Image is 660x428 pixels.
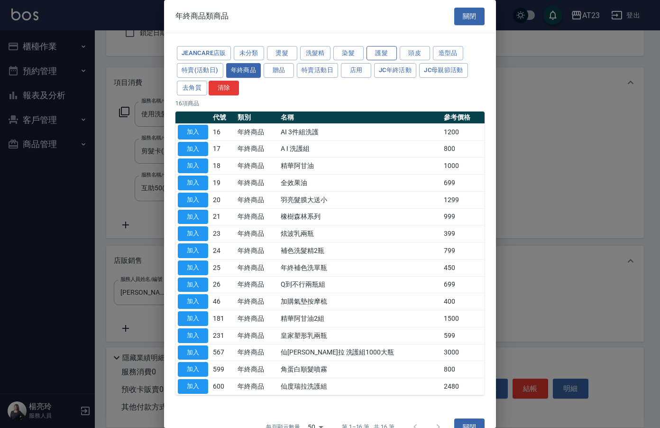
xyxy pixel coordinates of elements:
[441,123,485,140] td: 1200
[211,225,235,242] td: 23
[235,293,278,310] td: 年終商品
[278,191,441,208] td: 羽亮髮膜大送小
[235,140,278,158] td: 年終商品
[441,140,485,158] td: 800
[235,259,278,276] td: 年終商品
[235,378,278,395] td: 年終商品
[211,112,235,124] th: 代號
[178,278,208,292] button: 加入
[235,158,278,175] td: 年終商品
[211,361,235,378] td: 599
[441,361,485,378] td: 800
[278,344,441,361] td: 仙[PERSON_NAME]拉 洗護組1000大瓶
[235,310,278,327] td: 年終商品
[211,378,235,395] td: 600
[178,125,208,140] button: 加入
[235,123,278,140] td: 年終商品
[278,259,441,276] td: 年終補色洗單瓶
[177,81,207,95] button: 去角質
[235,225,278,242] td: 年終商品
[441,225,485,242] td: 399
[278,276,441,293] td: Q到不行兩瓶組
[441,378,485,395] td: 2480
[441,191,485,208] td: 1299
[267,46,297,61] button: 燙髮
[300,46,330,61] button: 洗髮精
[235,112,278,124] th: 類別
[441,112,485,124] th: 參考價格
[178,176,208,190] button: 加入
[211,276,235,293] td: 26
[264,63,294,78] button: 贈品
[278,175,441,192] td: 全效果油
[278,361,441,378] td: 角蛋白順髮噴霧
[175,99,485,108] p: 16 項商品
[454,8,485,25] button: 關閉
[441,310,485,327] td: 1500
[374,63,416,78] button: JC年終活動
[400,46,430,61] button: 頭皮
[178,193,208,207] button: 加入
[175,11,229,21] span: 年終商品類商品
[178,243,208,258] button: 加入
[178,158,208,173] button: 加入
[278,208,441,225] td: 橡樹森林系列
[209,81,239,95] button: 清除
[235,191,278,208] td: 年終商品
[178,210,208,224] button: 加入
[441,276,485,293] td: 699
[211,140,235,158] td: 17
[211,242,235,260] td: 24
[441,293,485,310] td: 400
[235,175,278,192] td: 年終商品
[211,158,235,175] td: 18
[235,208,278,225] td: 年終商品
[211,208,235,225] td: 21
[278,112,441,124] th: 名稱
[178,142,208,157] button: 加入
[178,379,208,394] button: 加入
[235,276,278,293] td: 年終商品
[211,191,235,208] td: 20
[226,63,261,78] button: 年終商品
[234,46,264,61] button: 未分類
[278,327,441,344] td: 皇家塑形乳兩瓶
[441,344,485,361] td: 3000
[278,225,441,242] td: 炫波乳兩瓶
[278,378,441,395] td: 仙度瑞拉洗護組
[178,345,208,360] button: 加入
[211,293,235,310] td: 46
[278,140,441,158] td: A I 洗護組
[441,158,485,175] td: 1000
[278,310,441,327] td: 精華阿甘油2組
[235,242,278,260] td: 年終商品
[441,208,485,225] td: 999
[433,46,463,61] button: 造型品
[278,242,441,260] td: 補色洗髮精2瓶
[333,46,364,61] button: 染髮
[178,362,208,377] button: 加入
[178,294,208,309] button: 加入
[367,46,397,61] button: 護髮
[211,259,235,276] td: 25
[211,310,235,327] td: 181
[441,259,485,276] td: 450
[235,327,278,344] td: 年終商品
[297,63,338,78] button: 特賣活動日
[235,361,278,378] td: 年終商品
[278,158,441,175] td: 精華阿甘油
[211,175,235,192] td: 19
[211,327,235,344] td: 231
[178,328,208,343] button: 加入
[177,46,231,61] button: JeanCare店販
[341,63,371,78] button: 店用
[211,344,235,361] td: 567
[178,226,208,241] button: 加入
[178,311,208,326] button: 加入
[178,261,208,275] button: 加入
[419,63,468,78] button: JC母親節活動
[177,63,223,78] button: 特賣(活動日)
[441,175,485,192] td: 699
[235,344,278,361] td: 年終商品
[278,293,441,310] td: 加購氣墊按摩梳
